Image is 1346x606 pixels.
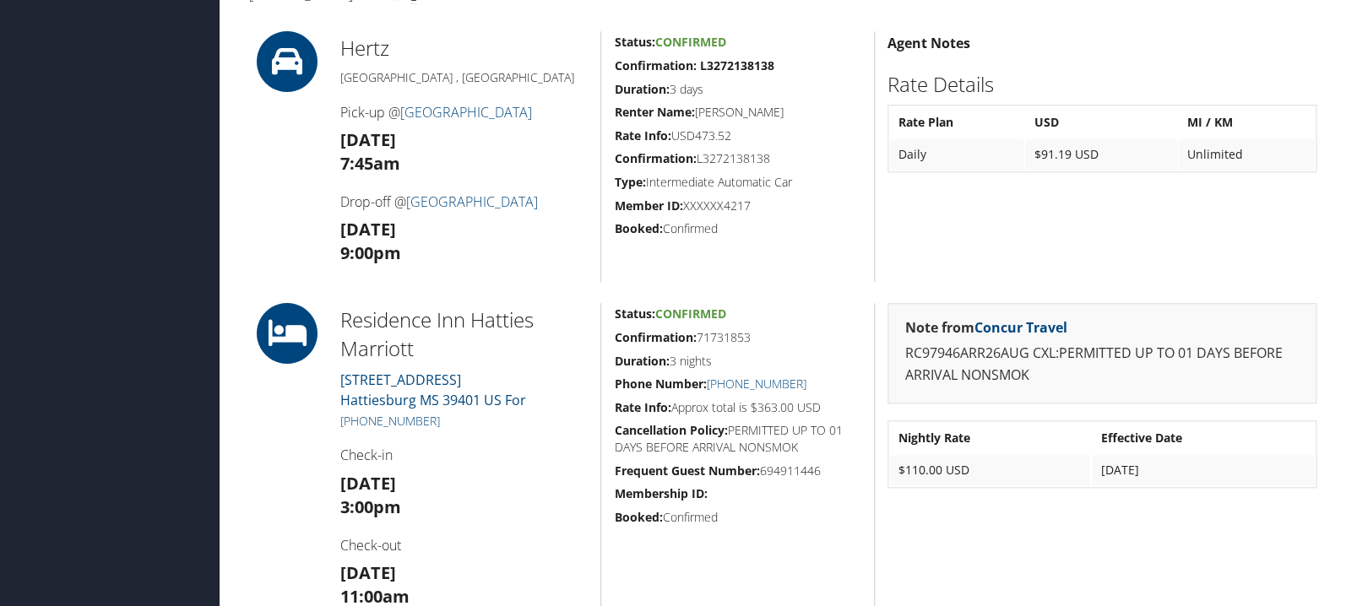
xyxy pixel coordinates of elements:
span: Confirmed [654,306,725,322]
strong: Membership ID: [614,485,707,501]
strong: Confirmation: [614,150,696,166]
h5: 71731853 [614,329,861,346]
strong: Confirmation: L3272138138 [614,57,773,73]
th: Nightly Rate [890,423,1091,453]
a: [PHONE_NUMBER] [706,376,806,392]
th: Rate Plan [890,107,1024,138]
h5: [PERSON_NAME] [614,104,861,121]
strong: [DATE] [340,218,396,241]
h5: Intermediate Automatic Car [614,174,861,191]
h4: Pick-up @ [340,103,589,122]
td: Unlimited [1179,139,1314,170]
p: RC97946ARR26AUG CXL:PERMITTED UP TO 01 DAYS BEFORE ARRIVAL NONSMOK [905,343,1299,386]
h5: Approx total is $363.00 USD [614,399,861,416]
th: Effective Date [1092,423,1314,453]
th: MI / KM [1179,107,1314,138]
strong: Note from [905,318,1067,337]
strong: Frequent Guest Number: [614,463,759,479]
h5: Confirmed [614,220,861,237]
strong: Booked: [614,220,662,236]
strong: Booked: [614,509,662,525]
strong: Duration: [614,81,669,97]
strong: Renter Name: [614,104,694,120]
h5: PERMITTED UP TO 01 DAYS BEFORE ARRIVAL NONSMOK [614,422,861,455]
h2: Hertz [340,34,589,62]
h4: Drop-off @ [340,192,589,211]
a: [STREET_ADDRESS]Hattiesburg MS 39401 US For [340,371,526,409]
strong: Rate Info: [614,399,670,415]
h5: L3272138138 [614,150,861,167]
strong: Status: [614,306,654,322]
strong: Cancellation Policy: [614,422,727,438]
strong: Status: [614,34,654,50]
td: $91.19 USD [1025,139,1176,170]
strong: Confirmation: [614,329,696,345]
h5: 3 days [614,81,861,98]
h5: 3 nights [614,353,861,370]
h2: Rate Details [887,70,1316,99]
td: Daily [890,139,1024,170]
a: [PHONE_NUMBER] [340,413,440,429]
h2: Residence Inn Hatties Marriott [340,306,589,362]
h4: Check-in [340,446,589,464]
h5: 694911446 [614,463,861,479]
h5: USD473.52 [614,127,861,144]
th: USD [1025,107,1176,138]
strong: [DATE] [340,128,396,151]
td: $110.00 USD [890,455,1091,485]
strong: Agent Notes [887,34,970,52]
strong: [DATE] [340,472,396,495]
a: [GEOGRAPHIC_DATA] [400,103,532,122]
strong: Rate Info: [614,127,670,143]
td: [DATE] [1092,455,1314,485]
h5: XXXXXX4217 [614,197,861,214]
strong: 9:00pm [340,241,401,264]
strong: 3:00pm [340,495,401,518]
a: [GEOGRAPHIC_DATA] [406,192,538,211]
h4: Check-out [340,536,589,555]
h5: Confirmed [614,509,861,526]
strong: Type: [614,174,645,190]
strong: Member ID: [614,197,682,214]
strong: Phone Number: [614,376,706,392]
strong: 7:45am [340,152,400,175]
span: Confirmed [654,34,725,50]
a: Concur Travel [974,318,1067,337]
strong: [DATE] [340,561,396,584]
h5: [GEOGRAPHIC_DATA] , [GEOGRAPHIC_DATA] [340,69,589,86]
strong: Duration: [614,353,669,369]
